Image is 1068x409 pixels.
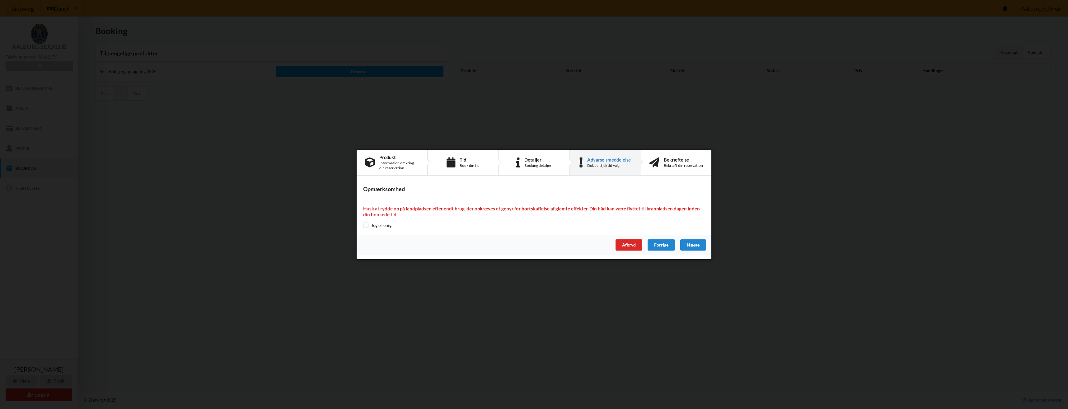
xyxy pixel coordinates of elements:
[648,239,675,251] div: Forrige
[680,239,706,251] div: Næste
[524,163,551,168] div: Booking detaljer
[363,186,705,193] h3: Opmærksomhed
[363,206,705,218] h4: Husk at rydde op på landpladsen efter endt brug. der opkræves et gebyr for bortskaffelse af glemt...
[664,163,703,168] div: Bekræft din reservation
[664,157,703,162] div: Bekræftelse
[379,155,419,160] div: Produkt
[616,239,642,251] div: Afbryd
[587,163,631,168] div: Dobbelttjek dit valg
[524,157,551,162] div: Detaljer
[587,157,631,162] div: Advarselsmeddelelse
[460,157,480,162] div: Tid
[379,161,419,171] div: Information omkring din reservation
[363,223,391,228] label: Jeg er enig
[460,163,480,168] div: Book din tid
